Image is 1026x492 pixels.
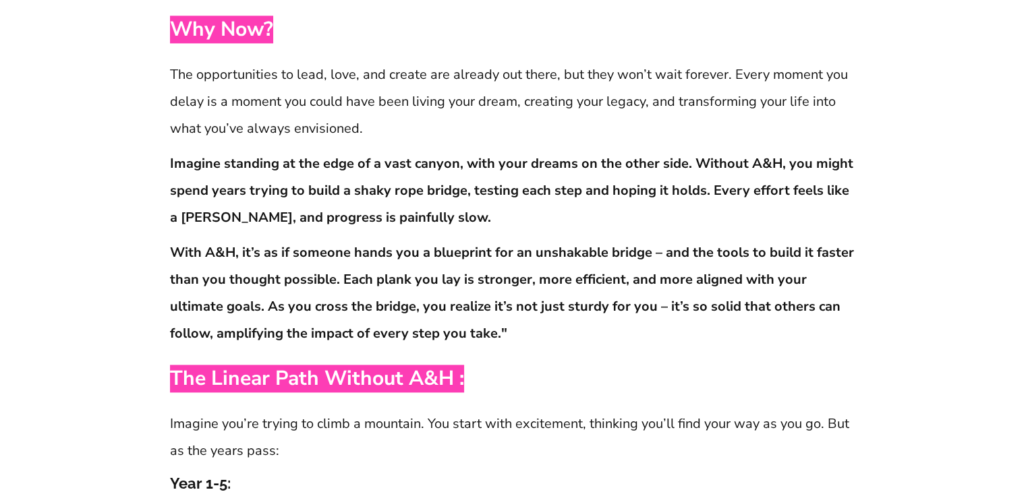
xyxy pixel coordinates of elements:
[170,61,857,142] p: The opportunities to lead, love, and create are already out there, but they won’t wait forever. E...
[170,365,464,392] span: The Linear Path Without A&H :
[170,410,857,464] p: Imagine you’re trying to climb a mountain. You start with excitement, thinking you’ll find your w...
[170,16,273,43] span: Why Now?
[170,154,853,226] strong: Imagine standing at the edge of a vast canyon, with your dreams on the other side. Without A&H, y...
[170,243,854,342] strong: With A&H, it’s as if someone hands you a blueprint for an unshakable bridge – and the tools to bu...
[170,474,231,492] span: Year 1-5:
